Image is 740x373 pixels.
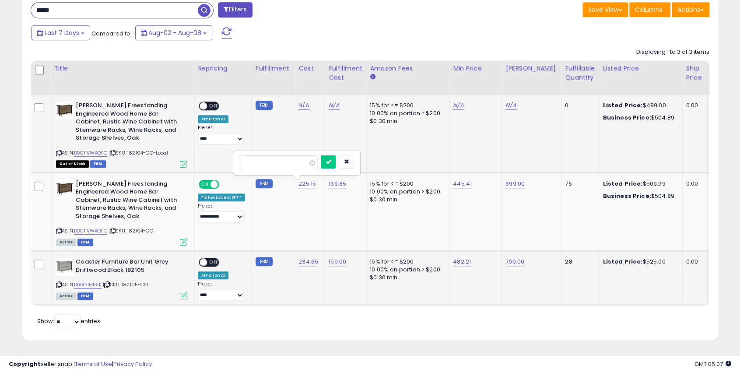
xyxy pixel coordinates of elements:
div: 15% for <= $200 [370,180,442,188]
div: Amazon Fees [370,64,445,73]
span: OFF [207,102,221,110]
small: Amazon Fees. [370,73,375,81]
span: Columns [635,5,663,14]
div: Preset: [198,203,245,223]
div: Cost [298,64,321,73]
a: 139.85 [329,179,346,188]
a: B0CFVWXQFG [74,227,107,235]
button: Actions [672,2,709,17]
div: $0.30 min [370,196,442,204]
b: [PERSON_NAME] Freestanding Engineered Wood Home Bar Cabinet, Rustic Wine Cabinet with Stemware Ra... [76,102,182,144]
div: 28 [565,258,592,266]
span: OFF [207,259,221,266]
a: 159.00 [329,257,346,266]
span: All listings that are currently out of stock and unavailable for purchase on Amazon [56,160,89,168]
a: 699.00 [505,179,525,188]
button: Filters [218,2,252,18]
b: Listed Price: [603,179,642,188]
div: 0.00 [686,258,700,266]
span: All listings currently available for purchase on Amazon [56,239,76,246]
div: 15% for <= $200 [370,102,442,109]
div: ASIN: [56,102,187,166]
div: seller snap | | [9,360,152,369]
span: | SKU: 182104-CO [109,227,153,234]
a: N/A [505,101,516,110]
div: 10.00% on portion > $200 [370,266,442,274]
div: 76 [565,180,592,188]
span: Aug-02 - Aug-08 [148,28,201,37]
strong: Copyright [9,360,41,368]
b: Business Price: [603,192,651,200]
b: Listed Price: [603,101,642,109]
div: Fulfillment Cost [329,64,362,82]
div: Ship Price [686,64,703,82]
div: Amazon AI [198,115,228,123]
b: Listed Price: [603,257,642,266]
small: FBM [256,179,273,188]
div: Title [54,64,190,73]
button: Last 7 Days [32,25,90,40]
div: $504.89 [603,114,675,122]
div: Displaying 1 to 3 of 3 items [636,48,709,56]
a: 234.65 [298,257,318,266]
div: Preset: [198,125,245,144]
b: Coaster Furniture Bar Unit Grey Driftwood Black 182105 [76,258,182,276]
div: ASIN: [56,258,187,299]
b: Business Price: [603,113,651,122]
div: Fulfillable Quantity [565,64,595,82]
div: 0.00 [686,102,700,109]
div: 0.00 [686,180,700,188]
small: FBM [256,257,273,266]
a: B0BGJP431K [74,281,102,289]
span: Compared to: [91,29,132,38]
div: Min Price [453,64,498,73]
span: FBM [77,239,93,246]
a: B0CFVWXQFG [74,149,107,157]
div: $499.00 [603,102,675,109]
div: ASIN: [56,180,187,245]
div: 10.00% on portion > $200 [370,109,442,117]
a: N/A [298,101,309,110]
span: | SKU: 182104-CO-Local [109,149,168,156]
img: 416tk5dyQAL._SL40_.jpg [56,258,74,275]
small: FBM [256,101,273,110]
div: [PERSON_NAME] [505,64,558,73]
div: $0.30 min [370,274,442,282]
button: Columns [629,2,670,17]
a: N/A [453,101,463,110]
div: Repricing [198,64,248,73]
div: Preset: [198,281,245,301]
div: 15% for <= $200 [370,258,442,266]
div: $509.99 [603,180,675,188]
img: 41nuqWgy2BL._SL40_.jpg [56,180,74,197]
b: [PERSON_NAME] Freestanding Engineered Wood Home Bar Cabinet, Rustic Wine Cabinet with Stemware Ra... [76,180,182,223]
span: All listings currently available for purchase on Amazon [56,292,76,300]
div: 0 [565,102,592,109]
button: Aug-02 - Aug-08 [135,25,212,40]
div: Amazon AI [198,271,228,279]
span: Last 7 Days [45,28,79,37]
span: OFF [218,180,232,188]
div: $504.89 [603,192,675,200]
div: Listed Price [603,64,678,73]
img: 41nuqWgy2BL._SL40_.jpg [56,102,74,119]
span: FBM [77,292,93,300]
a: 445.41 [453,179,472,188]
a: N/A [329,101,339,110]
span: | SKU: 182105-CO [103,281,148,288]
div: Follow Lowest SFP * [198,194,245,201]
a: 799.00 [505,257,524,266]
span: Show: entries [37,317,100,325]
a: 482.21 [453,257,471,266]
a: 225.15 [298,179,316,188]
div: 10.00% on portion > $200 [370,188,442,196]
a: Terms of Use [75,360,112,368]
div: $0.30 min [370,117,442,125]
span: FBM [90,160,106,168]
span: 2025-08-16 05:07 GMT [694,360,731,368]
span: ON [200,180,210,188]
div: $525.00 [603,258,675,266]
button: Save View [582,2,628,17]
a: Privacy Policy [113,360,152,368]
div: Fulfillment [256,64,291,73]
